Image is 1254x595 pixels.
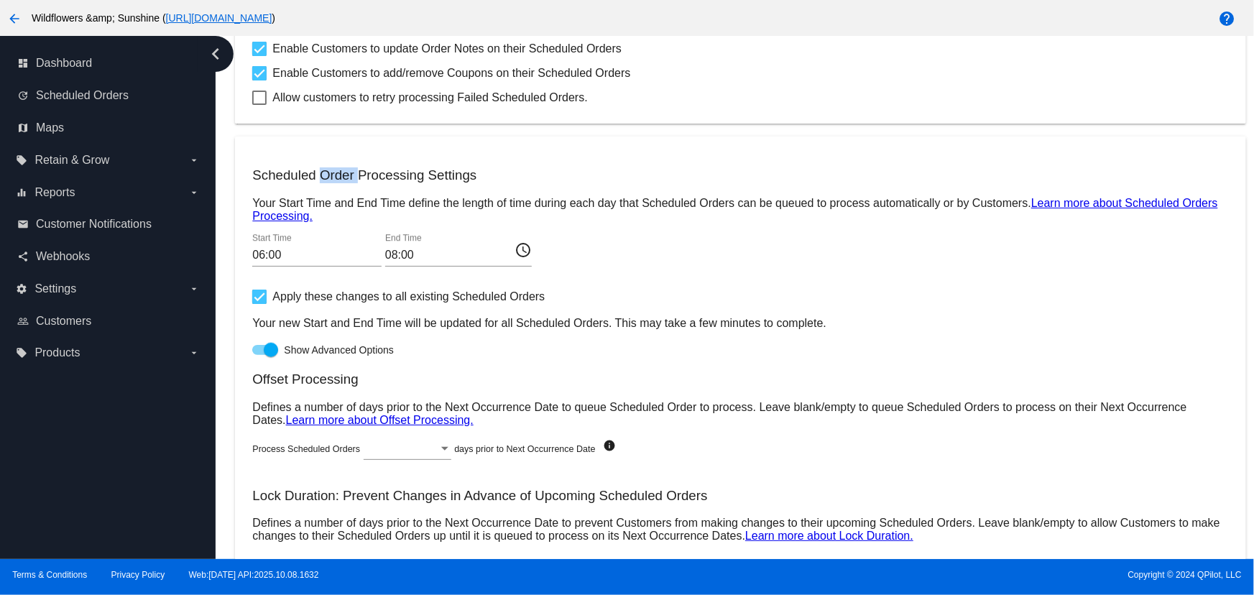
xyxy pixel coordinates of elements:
input: Start Time [252,249,382,262]
span: Allow customers to retry processing Failed Scheduled Orders. [272,89,587,106]
input: End Time [385,249,515,262]
h3: Offset Processing [252,372,1228,387]
mat-icon: info [603,439,620,456]
a: update Scheduled Orders [17,84,200,107]
span: Show Advanced Options [284,343,394,357]
i: local_offer [16,347,27,359]
a: Terms & Conditions [12,570,87,580]
i: local_offer [16,154,27,166]
h3: Scheduled Order Processing Settings [252,167,1228,183]
a: Learn more about Scheduled Orders Processing. [252,197,1217,222]
span: Scheduled Orders [36,89,129,102]
span: Maps [36,121,64,134]
a: Privacy Policy [111,570,165,580]
a: Learn more about Offset Processing. [286,414,474,426]
i: chevron_left [204,42,227,65]
span: Dashboard [36,57,92,70]
span: Products [34,346,80,359]
a: people_outline Customers [17,310,200,333]
i: arrow_drop_down [188,187,200,198]
p: Defines a number of days prior to the Next Occurrence Date to queue Scheduled Order to process. L... [252,401,1228,427]
a: Learn more about Lock Duration. [745,530,913,542]
a: map Maps [17,116,200,139]
mat-icon: access_time [515,241,532,258]
span: Enable Customers to update Order Notes on their Scheduled Orders [272,40,622,57]
span: days prior to Next Occurrence Date [454,444,595,454]
p: Your Start Time and End Time define the length of time during each day that Scheduled Orders can ... [252,197,1228,223]
span: Copyright © 2024 QPilot, LLC [640,570,1242,580]
i: arrow_drop_down [188,347,200,359]
h3: Lock Duration: Prevent Changes in Advance of Upcoming Scheduled Orders [252,488,1228,504]
i: dashboard [17,57,29,69]
span: Customer Notifications [36,218,152,231]
span: Reports [34,186,75,199]
i: update [17,90,29,101]
span: Wildflowers &amp; Sunshine ( ) [32,12,275,24]
a: dashboard Dashboard [17,52,200,75]
span: Webhooks [36,250,90,263]
i: email [17,218,29,230]
span: Customers [36,315,91,328]
a: Web:[DATE] API:2025.10.08.1632 [189,570,319,580]
span: Enable Customers to add/remove Coupons on their Scheduled Orders [272,65,630,82]
span: Process Scheduled Orders [252,444,360,454]
a: share Webhooks [17,245,200,268]
i: arrow_drop_down [188,283,200,295]
i: people_outline [17,315,29,327]
mat-icon: arrow_back [6,10,23,27]
i: arrow_drop_down [188,154,200,166]
span: Settings [34,282,76,295]
p: Defines a number of days prior to the Next Occurrence Date to prevent Customers from making chang... [252,517,1228,543]
span: Apply these changes to all existing Scheduled Orders [272,288,545,305]
span: Retain & Grow [34,154,109,167]
a: email Customer Notifications [17,213,200,236]
i: share [17,251,29,262]
i: settings [16,283,27,295]
mat-icon: help [1219,10,1236,27]
a: [URL][DOMAIN_NAME] [166,12,272,24]
p: Your new Start and End Time will be updated for all Scheduled Orders. This may take a few minutes... [252,317,1228,330]
i: map [17,122,29,134]
i: equalizer [16,187,27,198]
